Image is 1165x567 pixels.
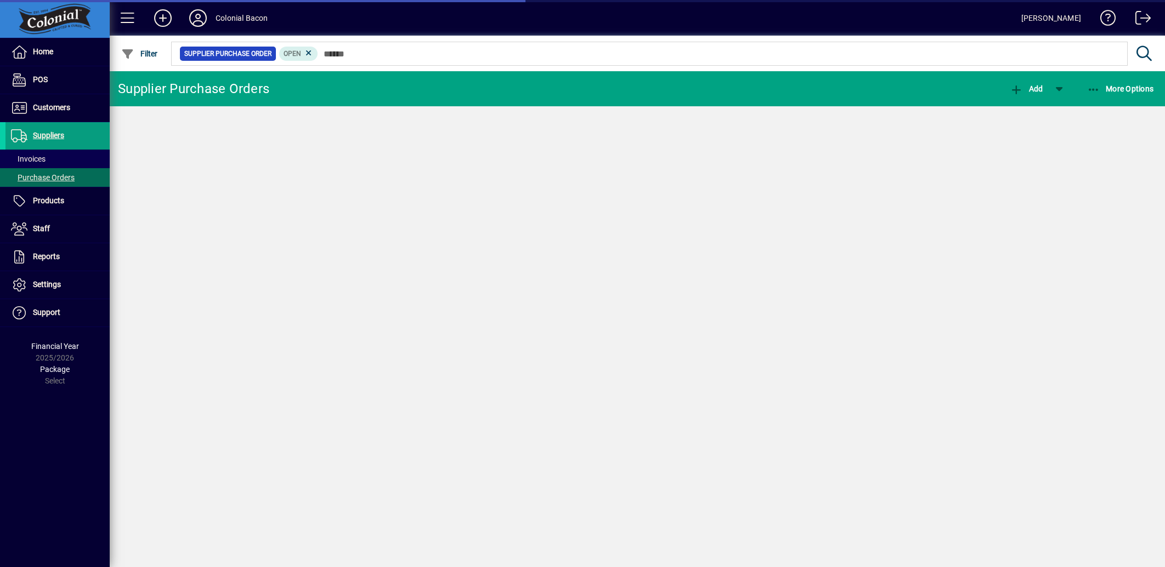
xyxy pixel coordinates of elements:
mat-chip: Completion Status: Open [279,47,318,61]
span: Suppliers [33,131,64,140]
a: Knowledge Base [1092,2,1116,38]
span: Products [33,196,64,205]
a: Support [5,299,110,327]
span: Support [33,308,60,317]
div: Supplier Purchase Orders [118,80,269,98]
a: Staff [5,215,110,243]
div: [PERSON_NAME] [1021,9,1081,27]
span: Purchase Orders [11,173,75,182]
span: Invoices [11,154,46,163]
a: POS [5,66,110,94]
span: Add [1010,84,1043,93]
span: POS [33,75,48,84]
a: Customers [5,94,110,122]
span: Filter [121,49,158,58]
button: Filter [118,44,161,64]
a: Home [5,38,110,66]
a: Settings [5,271,110,299]
a: Purchase Orders [5,168,110,187]
button: More Options [1084,79,1157,99]
button: Add [145,8,180,28]
span: Supplier Purchase Order [184,48,272,59]
button: Add [1007,79,1045,99]
span: Staff [33,224,50,233]
a: Reports [5,243,110,271]
span: Package [40,365,70,374]
div: Colonial Bacon [216,9,268,27]
span: Reports [33,252,60,261]
span: Settings [33,280,61,289]
span: Open [284,50,301,58]
span: Customers [33,103,70,112]
span: Home [33,47,53,56]
span: Financial Year [31,342,79,351]
a: Logout [1127,2,1151,38]
span: More Options [1087,84,1154,93]
a: Invoices [5,150,110,168]
button: Profile [180,8,216,28]
a: Products [5,187,110,215]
